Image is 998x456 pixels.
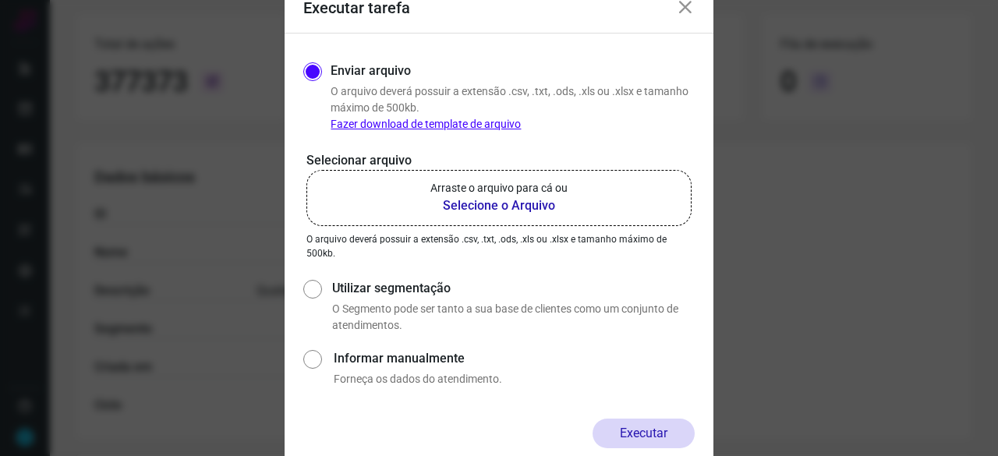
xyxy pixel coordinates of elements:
label: Enviar arquivo [331,62,411,80]
a: Fazer download de template de arquivo [331,118,521,130]
b: Selecione o Arquivo [430,196,568,215]
p: Forneça os dados do atendimento. [334,371,695,387]
p: O arquivo deverá possuir a extensão .csv, .txt, .ods, .xls ou .xlsx e tamanho máximo de 500kb. [331,83,695,133]
p: Arraste o arquivo para cá ou [430,180,568,196]
button: Executar [593,419,695,448]
p: O arquivo deverá possuir a extensão .csv, .txt, .ods, .xls ou .xlsx e tamanho máximo de 500kb. [306,232,692,260]
p: Selecionar arquivo [306,151,692,170]
label: Informar manualmente [334,349,695,368]
p: O Segmento pode ser tanto a sua base de clientes como um conjunto de atendimentos. [332,301,695,334]
label: Utilizar segmentação [332,279,695,298]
